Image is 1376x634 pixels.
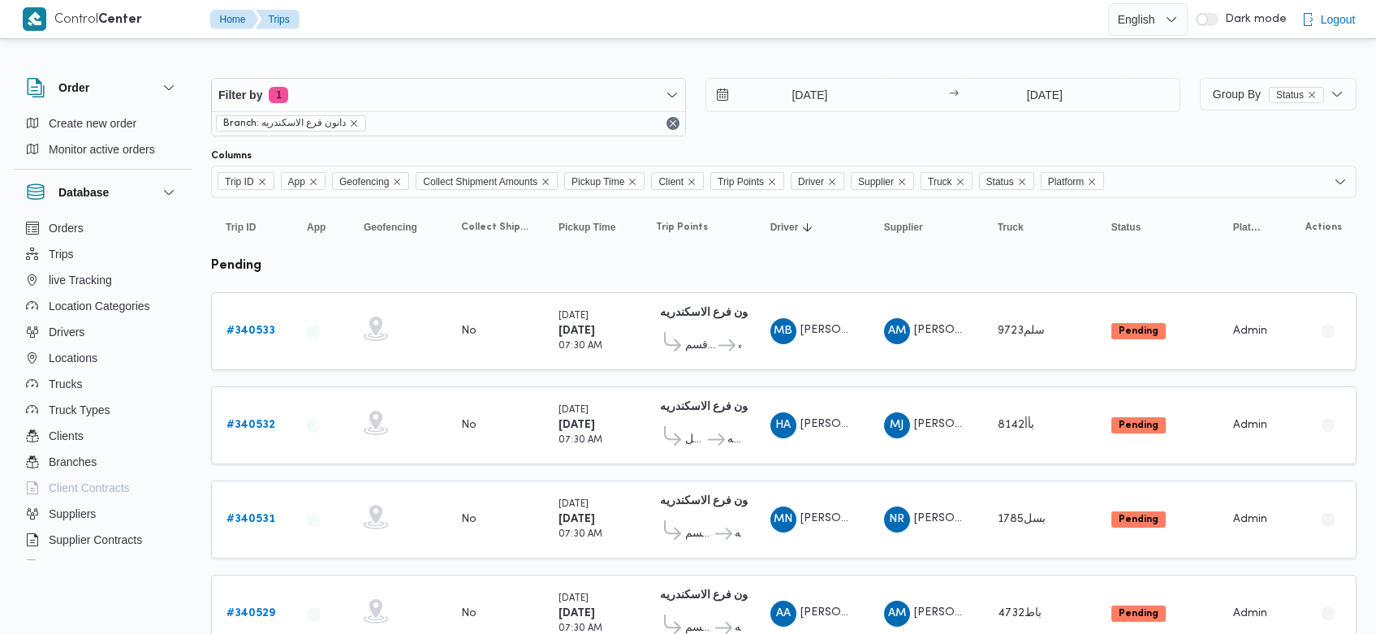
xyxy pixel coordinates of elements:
[256,10,300,29] button: Trips
[888,318,906,344] span: AM
[660,308,759,318] b: دانون فرع الاسكندريه
[770,507,796,533] div: Muhammad Nasar Raian Mahmood
[1111,606,1166,622] span: Pending
[998,326,1045,336] span: سلم9723
[1200,78,1357,110] button: Group ByStatusremove selected entity
[19,371,185,397] button: Trucks
[800,607,1036,618] span: [PERSON_NAME][DATE] ال[PERSON_NAME]
[928,173,952,191] span: Truck
[1213,88,1324,101] span: Group By Status
[19,553,185,579] button: Devices
[727,430,740,450] span: دانون فرع الاسكندريه
[718,173,764,191] span: Trip Points
[572,173,624,191] span: Pickup Time
[49,218,84,238] span: Orders
[774,507,792,533] span: MN
[827,177,837,187] button: Remove Driver from selection in this group
[1233,326,1267,336] span: Admin
[801,221,814,234] svg: Sorted in descending order
[738,336,740,356] span: دانون فرع الاسكندريه
[226,416,275,435] a: #340532
[211,260,261,272] b: pending
[559,436,602,445] small: 07:30 AM
[884,507,910,533] div: Nasar Raian Mahmood Khatr
[49,270,112,290] span: live Tracking
[986,173,1014,191] span: Status
[19,215,185,241] button: Orders
[914,325,1007,335] span: [PERSON_NAME]
[226,326,275,336] b: # 340533
[1233,221,1261,234] span: Platform
[706,79,891,111] input: Press the down key to open a popover containing a calendar.
[949,89,959,101] div: →
[349,119,359,128] button: remove selected entity
[19,136,185,162] button: Monitor active orders
[541,177,550,187] button: Remove Collect Shipment Amounts from selection in this group
[1334,175,1347,188] button: Open list of options
[628,177,637,187] button: Remove Pickup Time from selection in this group
[226,514,275,524] b: # 340531
[998,608,1042,619] span: باط4732
[687,177,697,187] button: Remove Client from selection in this group
[660,402,759,412] b: دانون فرع الاسكندريه
[216,115,366,132] span: Branch: دانون فرع الاسكندريه
[663,114,683,133] button: Remove
[1119,326,1158,336] b: Pending
[775,412,791,438] span: HA
[19,475,185,501] button: Client Contracts
[1276,88,1304,102] span: Status
[559,530,602,539] small: 07:30 AM
[658,173,684,191] span: Client
[19,293,185,319] button: Location Categories
[559,342,602,351] small: 07:30 AM
[49,426,84,446] span: Clients
[1041,172,1105,190] span: Platform
[49,556,89,576] span: Devices
[1111,417,1166,433] span: Pending
[357,214,438,240] button: Geofencing
[1233,608,1267,619] span: Admin
[656,221,708,234] span: Trip Points
[49,244,74,264] span: Trips
[19,449,185,475] button: Branches
[226,321,275,341] a: #340533
[218,85,262,105] span: Filter by
[332,172,409,190] span: Geofencing
[269,87,288,103] span: 1 active filters
[210,10,259,29] button: Home
[1315,412,1341,438] button: Actions
[851,172,914,190] span: Supplier
[225,173,254,191] span: Trip ID
[226,221,256,234] span: Trip ID
[461,418,477,433] div: No
[49,322,84,342] span: Drivers
[660,496,759,507] b: دانون فرع الاسكندريه
[1105,214,1210,240] button: Status
[764,214,861,240] button: DriverSorted in descending order
[770,318,796,344] div: Mustfi Bkar Abadalamuaatai Hassan
[897,177,907,187] button: Remove Supplier from selection in this group
[800,513,893,524] span: [PERSON_NAME]
[49,114,136,133] span: Create new order
[49,374,82,394] span: Trucks
[964,79,1125,111] input: Press the down key to open a popover containing a calendar.
[13,215,192,567] div: Database
[461,324,477,339] div: No
[1219,13,1287,26] span: Dark mode
[364,221,417,234] span: Geofencing
[308,177,318,187] button: Remove App from selection in this group
[423,173,537,191] span: Collect Shipment Amounts
[218,172,274,190] span: Trip ID
[26,183,179,202] button: Database
[23,7,46,31] img: X8yXhbKr1z7QwAAAABJRU5ErkJggg==
[651,172,704,190] span: Client
[58,78,89,97] h3: Order
[685,336,716,356] span: قسم [DEMOGRAPHIC_DATA]
[19,241,185,267] button: Trips
[884,221,923,234] span: Supplier
[49,400,110,420] span: Truck Types
[19,267,185,293] button: live Tracking
[559,221,615,234] span: Pickup Time
[1321,10,1356,29] span: Logout
[226,420,275,430] b: # 340532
